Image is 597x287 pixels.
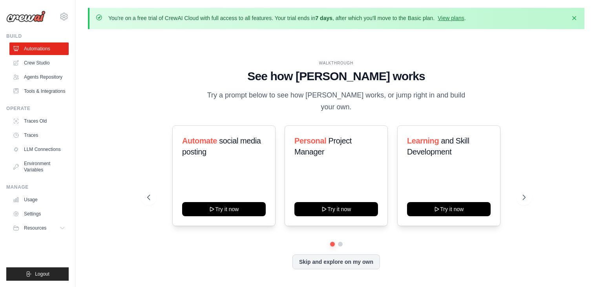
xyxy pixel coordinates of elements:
div: Operate [6,105,69,112]
span: social media posting [182,136,261,156]
span: Automate [182,136,217,145]
a: Traces Old [9,115,69,127]
div: WALKTHROUGH [147,60,526,66]
div: Manage [6,184,69,190]
span: Logout [35,271,49,277]
button: Try it now [294,202,378,216]
span: Learning [407,136,439,145]
a: View plans [438,15,464,21]
div: Build [6,33,69,39]
strong: 7 days [315,15,332,21]
span: Personal [294,136,326,145]
h1: See how [PERSON_NAME] works [147,69,526,83]
button: Skip and explore on my own [292,254,380,269]
button: Resources [9,222,69,234]
a: LLM Connections [9,143,69,156]
img: Logo [6,11,46,22]
span: and Skill Development [407,136,469,156]
a: Agents Repository [9,71,69,83]
a: Settings [9,208,69,220]
a: Crew Studio [9,57,69,69]
span: Project Manager [294,136,352,156]
a: Tools & Integrations [9,85,69,98]
span: Resources [24,225,46,231]
p: Try a prompt below to see how [PERSON_NAME] works, or jump right in and build your own. [204,90,468,113]
a: Traces [9,129,69,142]
button: Logout [6,267,69,281]
p: You're on a free trial of CrewAI Cloud with full access to all features. Your trial ends in , aft... [108,14,466,22]
button: Try it now [407,202,491,216]
a: Automations [9,42,69,55]
button: Try it now [182,202,266,216]
a: Usage [9,193,69,206]
a: Environment Variables [9,157,69,176]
